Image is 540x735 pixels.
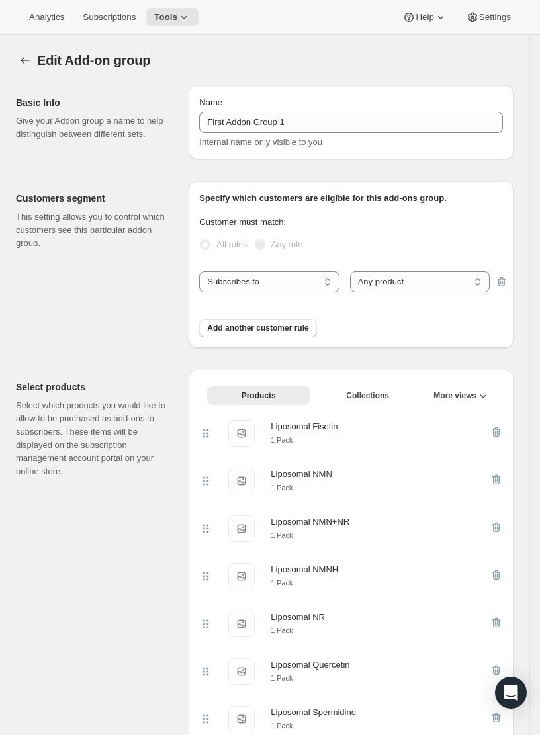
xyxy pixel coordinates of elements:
[16,96,167,109] h2: Basic Info
[479,12,511,22] span: Settings
[199,193,446,203] span: Specify which customers are eligible for this add-ons group.
[16,380,167,394] h2: Select products
[458,8,519,26] button: Settings
[199,97,222,107] span: Name
[16,399,167,478] p: Select which products you would like to allow to be purchased as add-ons to subscribers. These it...
[199,319,316,337] button: Add another customer rule
[16,210,167,250] p: This setting allows you to control which customers see this particular addon group.
[199,112,503,133] input: First Addons
[271,420,337,433] div: Liposomal Fisetin
[29,12,64,22] span: Analytics
[271,563,338,576] div: Liposomal NMNH
[271,611,325,624] div: Liposomal NR
[346,390,389,401] span: Collections
[271,627,292,634] small: 1 Pack
[83,12,136,22] span: Subscriptions
[426,386,495,405] button: More views
[75,8,144,26] button: Subscriptions
[207,323,308,333] span: Add another customer rule
[271,436,292,444] small: 1 Pack
[394,8,455,26] button: Help
[271,579,292,587] small: 1 Pack
[271,658,349,671] div: Liposomal Quercetin
[199,137,322,147] span: Internal name only visible to you
[16,51,34,69] button: Addon groups
[146,8,199,26] button: Tools
[416,12,433,22] span: Help
[216,239,247,249] span: All rules
[271,484,292,492] small: 1 Pack
[16,114,167,141] p: Give your Addon group a name to help distinguish between different sets.
[21,8,72,26] button: Analytics
[271,531,292,539] small: 1 Pack
[242,390,276,401] span: Products
[37,53,150,67] span: Edit Add-on group
[271,722,292,730] small: 1 Pack
[154,12,177,22] span: Tools
[271,239,303,249] span: Any rule
[271,706,356,719] div: Liposomal Spermidine
[271,674,292,682] small: 1 Pack
[16,192,167,205] h2: Customers segment
[271,468,332,481] div: Liposomal NMN
[271,515,349,529] div: Liposomal NMN+NR
[433,390,476,401] span: More views
[495,677,527,709] div: Open Intercom Messenger
[199,216,503,229] p: Customer must match:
